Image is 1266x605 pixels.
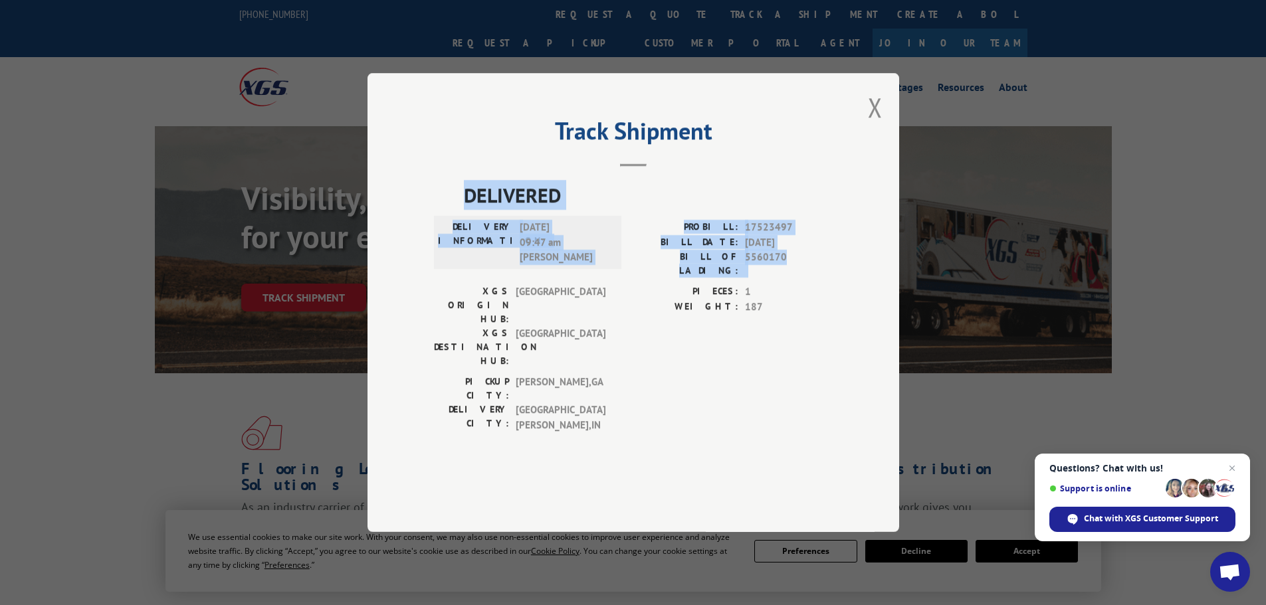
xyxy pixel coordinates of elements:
[1210,552,1250,592] div: Open chat
[1049,507,1235,532] div: Chat with XGS Customer Support
[434,284,509,326] label: XGS ORIGIN HUB:
[745,300,833,315] span: 187
[745,220,833,235] span: 17523497
[633,250,738,278] label: BILL OF LADING:
[434,402,509,432] label: DELIVERY CITY:
[1084,513,1218,525] span: Chat with XGS Customer Support
[464,180,833,210] span: DELIVERED
[633,220,738,235] label: PROBILL:
[516,326,605,368] span: [GEOGRAPHIC_DATA]
[520,220,609,265] span: [DATE] 09:47 am [PERSON_NAME]
[434,326,509,368] label: XGS DESTINATION HUB:
[516,284,605,326] span: [GEOGRAPHIC_DATA]
[438,220,513,265] label: DELIVERY INFORMATION:
[1049,483,1161,493] span: Support is online
[1049,463,1235,474] span: Questions? Chat with us!
[516,375,605,402] span: [PERSON_NAME] , GA
[745,250,833,278] span: 5560170
[633,300,738,315] label: WEIGHT:
[868,90,883,125] button: Close modal
[434,122,833,147] h2: Track Shipment
[633,284,738,300] label: PIECES:
[745,235,833,250] span: [DATE]
[1224,460,1240,476] span: Close chat
[516,402,605,432] span: [GEOGRAPHIC_DATA][PERSON_NAME] , IN
[434,375,509,402] label: PICKUP CITY:
[745,284,833,300] span: 1
[633,235,738,250] label: BILL DATE:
